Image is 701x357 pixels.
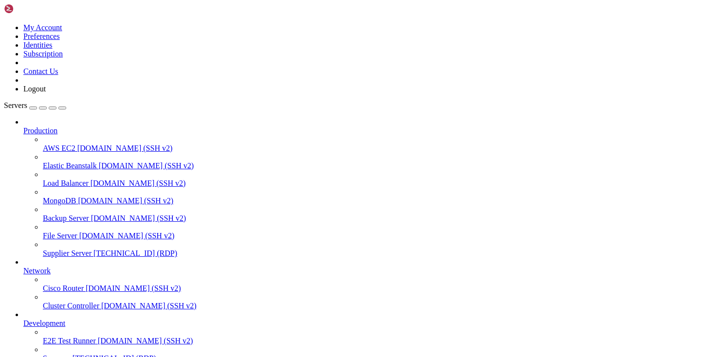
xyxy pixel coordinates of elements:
[43,179,697,188] a: Load Balancer [DOMAIN_NAME] (SSH v2)
[23,126,697,135] a: Production
[4,101,27,109] span: Servers
[43,170,697,188] li: Load Balancer [DOMAIN_NAME] (SSH v2)
[23,258,697,310] li: Network
[43,214,89,222] span: Backup Server
[23,118,697,258] li: Production
[4,4,60,14] img: Shellngn
[23,23,62,32] a: My Account
[23,41,53,49] a: Identities
[43,188,697,205] li: MongoDB [DOMAIN_NAME] (SSH v2)
[43,223,697,240] li: File Server [DOMAIN_NAME] (SSH v2)
[79,232,175,240] span: [DOMAIN_NAME] (SSH v2)
[93,249,177,257] span: [TECHNICAL_ID] (RDP)
[43,179,89,187] span: Load Balancer
[91,179,186,187] span: [DOMAIN_NAME] (SSH v2)
[43,284,697,293] a: Cisco Router [DOMAIN_NAME] (SSH v2)
[43,240,697,258] li: Supplier Server [TECHNICAL_ID] (RDP)
[43,214,697,223] a: Backup Server [DOMAIN_NAME] (SSH v2)
[43,196,697,205] a: MongoDB [DOMAIN_NAME] (SSH v2)
[86,284,181,292] span: [DOMAIN_NAME] (SSH v2)
[43,161,697,170] a: Elastic Beanstalk [DOMAIN_NAME] (SSH v2)
[43,293,697,310] li: Cluster Controller [DOMAIN_NAME] (SSH v2)
[43,153,697,170] li: Elastic Beanstalk [DOMAIN_NAME] (SSH v2)
[4,101,66,109] a: Servers
[43,328,697,345] li: E2E Test Runner [DOMAIN_NAME] (SSH v2)
[23,267,51,275] span: Network
[23,85,46,93] a: Logout
[23,267,697,275] a: Network
[23,67,58,75] a: Contact Us
[43,232,77,240] span: File Server
[23,126,57,135] span: Production
[23,32,60,40] a: Preferences
[43,232,697,240] a: File Server [DOMAIN_NAME] (SSH v2)
[43,196,76,205] span: MongoDB
[99,161,194,170] span: [DOMAIN_NAME] (SSH v2)
[43,284,84,292] span: Cisco Router
[43,161,97,170] span: Elastic Beanstalk
[43,249,697,258] a: Supplier Server [TECHNICAL_ID] (RDP)
[43,337,697,345] a: E2E Test Runner [DOMAIN_NAME] (SSH v2)
[43,144,75,152] span: AWS EC2
[43,205,697,223] li: Backup Server [DOMAIN_NAME] (SSH v2)
[78,196,173,205] span: [DOMAIN_NAME] (SSH v2)
[98,337,193,345] span: [DOMAIN_NAME] (SSH v2)
[43,302,697,310] a: Cluster Controller [DOMAIN_NAME] (SSH v2)
[43,249,92,257] span: Supplier Server
[43,302,99,310] span: Cluster Controller
[23,50,63,58] a: Subscription
[23,319,65,327] span: Development
[43,275,697,293] li: Cisco Router [DOMAIN_NAME] (SSH v2)
[101,302,197,310] span: [DOMAIN_NAME] (SSH v2)
[43,144,697,153] a: AWS EC2 [DOMAIN_NAME] (SSH v2)
[91,214,186,222] span: [DOMAIN_NAME] (SSH v2)
[77,144,173,152] span: [DOMAIN_NAME] (SSH v2)
[43,135,697,153] li: AWS EC2 [DOMAIN_NAME] (SSH v2)
[43,337,96,345] span: E2E Test Runner
[23,319,697,328] a: Development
